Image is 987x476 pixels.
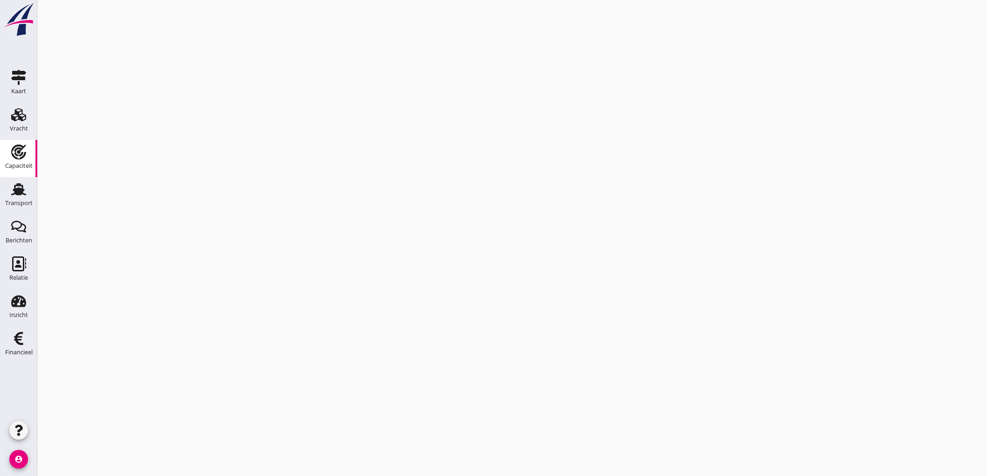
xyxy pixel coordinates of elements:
[9,312,28,318] div: Inzicht
[5,200,33,206] div: Transport
[5,163,33,169] div: Capaciteit
[10,125,28,131] div: Vracht
[6,237,32,243] div: Berichten
[2,2,35,37] img: logo-small.a267ee39.svg
[9,275,28,281] div: Relatie
[5,349,33,355] div: Financieel
[9,450,28,469] i: account_circle
[11,88,26,94] div: Kaart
